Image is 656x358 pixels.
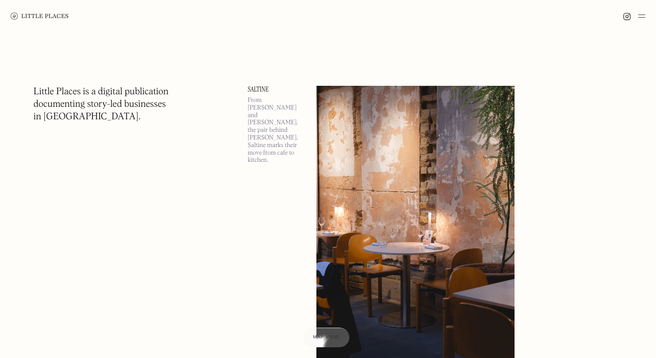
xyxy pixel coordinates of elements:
a: Map view [303,328,350,347]
span: Map view [313,335,339,340]
h1: Little Places is a digital publication documenting story-led businesses in [GEOGRAPHIC_DATA]. [33,86,169,123]
p: From [PERSON_NAME] and [PERSON_NAME], the pair behind [PERSON_NAME], Saltine marks their move fro... [248,97,306,164]
a: Saltine [248,86,306,93]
